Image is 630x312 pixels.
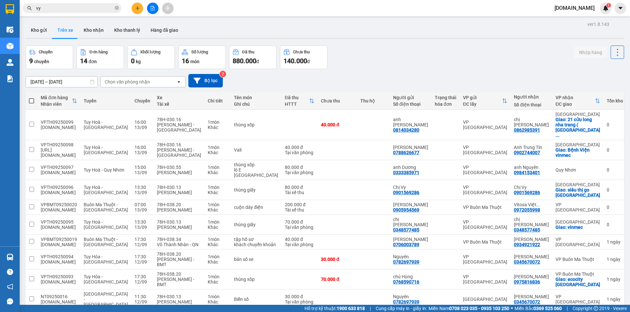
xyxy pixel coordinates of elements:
[135,125,150,130] div: 13/09
[208,219,227,225] div: 1 món
[89,59,97,64] span: đơn
[135,294,150,299] div: 11:30
[556,219,600,225] div: [GEOGRAPHIC_DATA]
[135,279,150,284] div: 12/09
[607,277,623,282] div: 1
[208,254,227,259] div: 1 món
[393,95,428,100] div: Người gửi
[514,279,540,284] div: 0975816836
[157,257,201,267] div: [PERSON_NAME] - BMT
[610,239,620,245] span: ngày
[556,237,600,247] div: VP [GEOGRAPHIC_DATA]
[36,5,114,12] input: Tìm tên, số ĐT hoặc mã đơn
[157,225,201,230] div: [PERSON_NAME]
[285,237,314,242] div: 40.000 đ
[208,145,227,150] div: 1 món
[41,299,77,304] div: ly.bb
[360,98,387,103] div: Thu hộ
[234,222,278,227] div: thùng giấy
[514,102,549,107] div: Số điện thoại
[41,147,77,158] div: 53439_nhaxe.bb
[157,219,201,225] div: 78H-030.13
[136,59,141,64] span: kg
[76,46,124,69] button: Đơn hàng14đơn
[176,79,181,84] svg: open
[285,95,309,100] div: Đã thu
[27,6,32,10] span: search
[463,254,507,265] div: VP [GEOGRAPHIC_DATA]
[84,254,128,265] span: Tuy Hòa - [GEOGRAPHIC_DATA]
[84,98,128,103] div: Tuyến
[208,190,227,195] div: Khác
[229,46,277,69] button: Đã thu880.000đ
[135,190,150,195] div: 13/09
[109,22,145,38] button: Kho thanh lý
[615,3,626,14] button: caret-down
[84,119,128,130] span: Tuy Hoà - [GEOGRAPHIC_DATA]
[135,242,150,247] div: 12/09
[514,294,549,299] div: Lưu Ly
[41,202,77,207] div: VPBMT09250020
[514,299,540,304] div: 0345670072
[157,185,201,190] div: 78H-030.13
[393,227,419,232] div: 0348577485
[41,237,77,242] div: VPBMT09250019
[463,101,502,107] div: ĐC lấy
[135,207,150,212] div: 13/09
[26,46,73,69] button: Chuyến9chuyến
[7,298,13,304] span: message
[514,165,549,170] div: anh Nguyên
[514,217,549,227] div: chị phương
[34,59,49,64] span: chuyến
[234,257,278,262] div: bản số xe
[556,142,600,147] div: [GEOGRAPHIC_DATA]
[556,117,600,138] div: Giao: 21 cửu long nha trang ( Chin Tacos)
[463,239,507,245] div: VP Buôn Ma Thuột
[41,259,77,265] div: tu.bb
[190,59,199,64] span: món
[552,92,603,110] th: Toggle SortBy
[208,299,227,304] div: Khác
[41,279,77,284] div: tu.bb
[208,259,227,265] div: Khác
[233,57,256,65] span: 880.000
[234,242,278,247] div: khách chuyển khoản
[157,170,201,175] div: [PERSON_NAME]
[463,297,507,302] div: [GEOGRAPHIC_DATA]
[157,202,201,207] div: 78H-038.20
[285,207,314,212] div: Tài xế thu
[556,147,600,158] div: Giao: Bệnh Viện vinmec
[393,237,428,242] div: Anh Duy
[208,274,227,279] div: 1 món
[157,117,201,122] div: 78H-030.16
[556,277,600,287] div: Giao: ecocity đắk lắk
[514,145,549,150] div: Anh Trung Tín
[29,57,33,65] span: 9
[393,207,419,212] div: 0905954569
[610,257,620,262] span: ngày
[135,237,150,242] div: 17:30
[607,147,623,153] div: 0
[234,167,278,178] div: lô E 38 Đại Phú Gia
[607,239,623,245] div: 1
[393,254,428,259] div: Nguyên
[84,291,128,307] span: [GEOGRAPHIC_DATA] - [GEOGRAPHIC_DATA]
[84,237,128,247] span: Buôn Ma Thuột - [GEOGRAPHIC_DATA]
[610,297,620,302] span: ngày
[393,101,428,107] div: Số điện thoại
[556,257,600,262] div: VP Buôn Ma Thuột
[7,26,13,33] img: warehouse-icon
[234,205,278,210] div: cuộn dây điện
[393,190,419,195] div: 0901569286
[376,305,427,312] span: Cung cấp máy in - giấy in:
[84,202,128,212] span: Buôn Ma Thuột - [GEOGRAPHIC_DATA]
[321,257,354,262] div: 30.000 đ
[157,95,201,100] div: Xe
[556,271,600,277] div: VP Buôn Ma Thuột
[587,21,609,28] div: ver 1.8.143
[41,294,77,299] div: NT09250016
[208,150,227,155] div: Khác
[208,242,227,247] div: Khác
[135,274,150,279] div: 17:30
[41,95,72,100] div: Mã đơn hàng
